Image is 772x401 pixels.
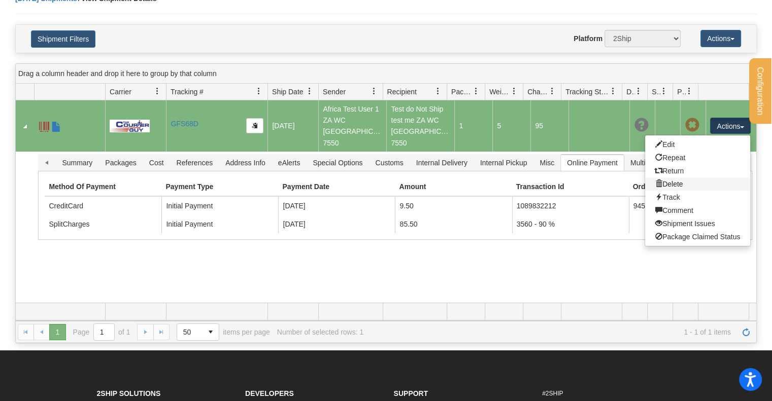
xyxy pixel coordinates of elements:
[561,155,624,171] span: Online Payment
[629,197,746,215] td: 945288
[749,58,771,124] button: Configuration
[626,87,635,97] span: Delivery Status
[645,191,750,204] a: Track
[395,197,512,215] td: 9.50
[512,177,629,197] th: Transaction Id
[73,323,130,341] span: Page of 1
[629,177,746,197] th: Order #
[533,155,560,171] span: Misc
[49,324,65,340] span: Page 1
[454,100,492,152] td: 1
[630,83,647,100] a: Delivery Status filter column settings
[161,215,278,233] td: Initial Payment
[645,177,750,191] a: Delete shipment
[272,87,303,97] span: Ship Date
[645,138,750,151] a: Edit
[386,100,454,152] td: Test do Not Ship test me ZA WC [GEOGRAPHIC_DATA] 7550
[94,324,114,340] input: Page 1
[492,100,530,152] td: 5
[20,121,30,131] a: Collapse
[645,151,750,164] a: Repeat
[301,83,318,100] a: Ship Date filter column settings
[700,30,741,47] button: Actions
[56,155,98,171] span: Summary
[542,390,676,397] h6: #2SHIP
[277,328,363,336] div: Number of selected rows: 1
[565,87,610,97] span: Tracking Status
[318,100,386,152] td: Africa Test User 1 ZA WC [GEOGRAPHIC_DATA] 7550
[245,389,294,397] strong: Developers
[685,118,699,132] span: Pickup Not Assigned
[677,87,686,97] span: Pickup Status
[307,155,368,171] span: Special Options
[16,64,756,84] div: grid grouping header
[110,87,131,97] span: Carrier
[652,87,660,97] span: Shipment Issues
[681,83,698,100] a: Pickup Status filter column settings
[99,155,142,171] span: Packages
[278,197,395,215] td: [DATE]
[527,87,549,97] span: Charge
[544,83,561,100] a: Charge filter column settings
[97,389,161,397] strong: 2Ship Solutions
[219,155,272,171] span: Address Info
[203,324,219,340] span: select
[512,197,629,215] td: 1089832212
[45,177,161,197] th: Method Of Payment
[395,215,512,233] td: 85.50
[371,328,731,336] span: 1 - 1 of 1 items
[634,118,648,132] span: Unknown
[451,87,473,97] span: Packages
[183,327,196,337] span: 50
[512,215,629,233] td: 3560 - 90 %
[395,177,512,197] th: Amount
[110,120,149,132] img: 202 - Courier Guy
[655,83,673,100] a: Shipment Issues filter column settings
[45,215,161,233] td: SplitCharges
[171,120,198,128] a: GFS68D
[474,155,533,171] span: Internal Pickup
[645,204,750,217] a: Comment
[365,83,383,100] a: Sender filter column settings
[605,83,622,100] a: Tracking Status filter column settings
[31,30,95,48] button: Shipment Filters
[645,217,750,230] a: Shipment Issues
[272,155,307,171] span: eAlerts
[738,324,754,340] a: Refresh
[429,83,447,100] a: Recipient filter column settings
[177,323,270,341] span: items per page
[161,197,278,215] td: Initial Payment
[369,155,409,171] span: Customs
[530,100,568,152] td: 95
[278,215,395,233] td: [DATE]
[410,155,474,171] span: Internal Delivery
[645,164,750,177] a: Return
[171,87,204,97] span: Tracking #
[506,83,523,100] a: Weight filter column settings
[149,83,166,100] a: Carrier filter column settings
[51,117,61,133] a: Online Payment Invoice
[645,230,750,243] a: Package Claimed Status
[39,117,49,133] a: Label
[387,87,417,97] span: Recipient
[278,177,395,197] th: Payment Date
[45,197,161,215] td: CreditCard
[267,100,318,152] td: [DATE]
[250,83,267,100] a: Tracking # filter column settings
[171,155,219,171] span: References
[574,33,602,44] label: Platform
[177,323,219,341] span: Page sizes drop down
[161,177,278,197] th: Payment Type
[624,155,665,171] span: Multi Leg
[489,87,511,97] span: Weight
[467,83,485,100] a: Packages filter column settings
[323,87,346,97] span: Sender
[143,155,170,171] span: Cost
[710,118,751,134] button: Actions
[394,389,428,397] strong: Support
[246,118,263,133] button: Copy to clipboard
